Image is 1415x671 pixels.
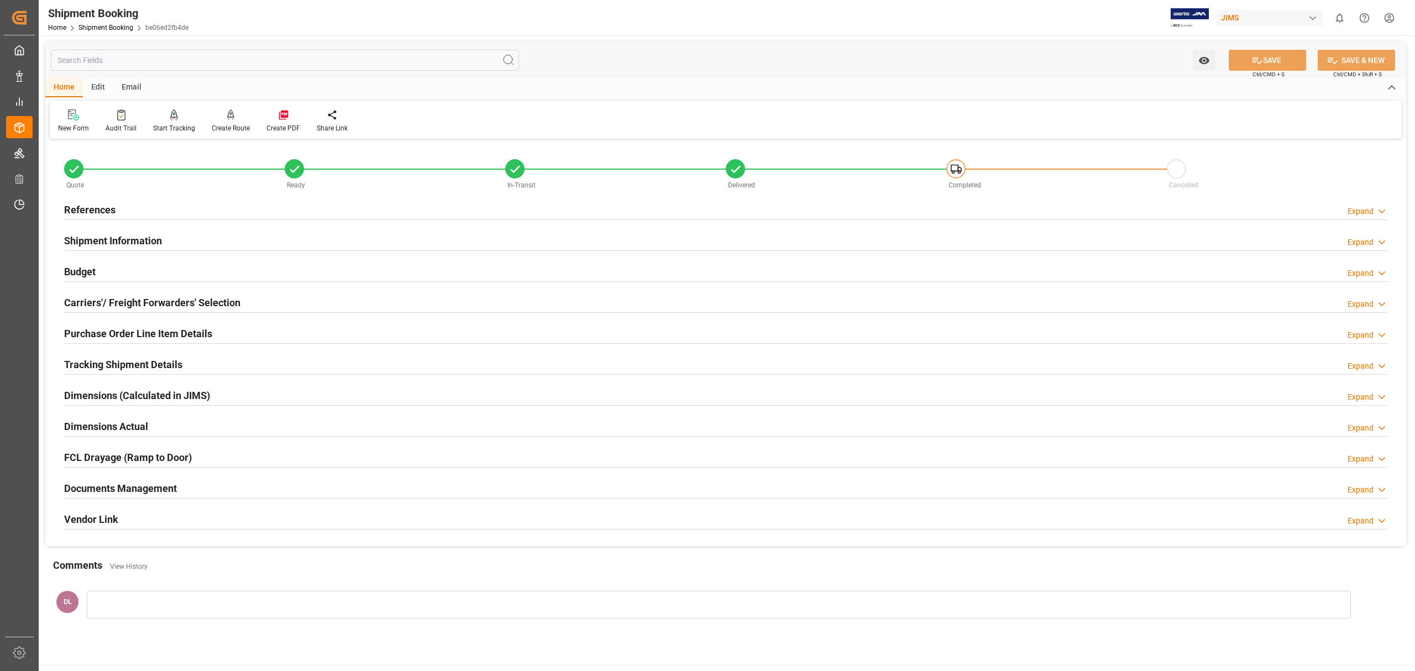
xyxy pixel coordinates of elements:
[266,123,300,133] div: Create PDF
[287,181,305,189] span: Ready
[110,563,148,570] a: View History
[317,123,348,133] div: Share Link
[1348,484,1374,496] div: Expand
[113,78,150,97] div: Email
[51,50,519,71] input: Search Fields
[153,123,195,133] div: Start Tracking
[1348,298,1374,310] div: Expand
[1352,6,1377,30] button: Help Center
[1348,360,1374,372] div: Expand
[1169,181,1198,189] span: Cancelled
[66,181,84,189] span: Quote
[64,295,240,310] h2: Carriers'/ Freight Forwarders' Selection
[728,181,755,189] span: Delivered
[1217,7,1327,28] button: JIMS
[1348,237,1374,248] div: Expand
[64,357,182,372] h2: Tracking Shipment Details
[58,123,89,133] div: New Form
[1193,50,1215,71] button: open menu
[64,419,148,434] h2: Dimensions Actual
[948,181,981,189] span: Completed
[64,481,177,496] h2: Documents Management
[1348,391,1374,403] div: Expand
[64,233,162,248] h2: Shipment Information
[1318,50,1395,71] button: SAVE & NEW
[83,78,113,97] div: Edit
[64,326,212,341] h2: Purchase Order Line Item Details
[106,123,137,133] div: Audit Trail
[53,558,102,573] h2: Comments
[1348,453,1374,465] div: Expand
[1333,70,1382,78] span: Ctrl/CMD + Shift + S
[1252,70,1285,78] span: Ctrl/CMD + S
[1171,8,1209,28] img: Exertis%20JAM%20-%20Email%20Logo.jpg_1722504956.jpg
[1327,6,1352,30] button: show 0 new notifications
[1348,422,1374,434] div: Expand
[1348,268,1374,279] div: Expand
[48,24,66,32] a: Home
[1217,10,1323,26] div: JIMS
[64,388,210,403] h2: Dimensions (Calculated in JIMS)
[64,512,118,527] h2: Vendor Link
[64,450,192,465] h2: FCL Drayage (Ramp to Door)
[64,597,72,606] span: DL
[212,123,250,133] div: Create Route
[1229,50,1306,71] button: SAVE
[48,5,188,22] div: Shipment Booking
[1348,206,1374,217] div: Expand
[64,264,96,279] h2: Budget
[64,202,116,217] h2: References
[45,78,83,97] div: Home
[1348,329,1374,341] div: Expand
[507,181,536,189] span: In-Transit
[78,24,133,32] a: Shipment Booking
[1348,515,1374,527] div: Expand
